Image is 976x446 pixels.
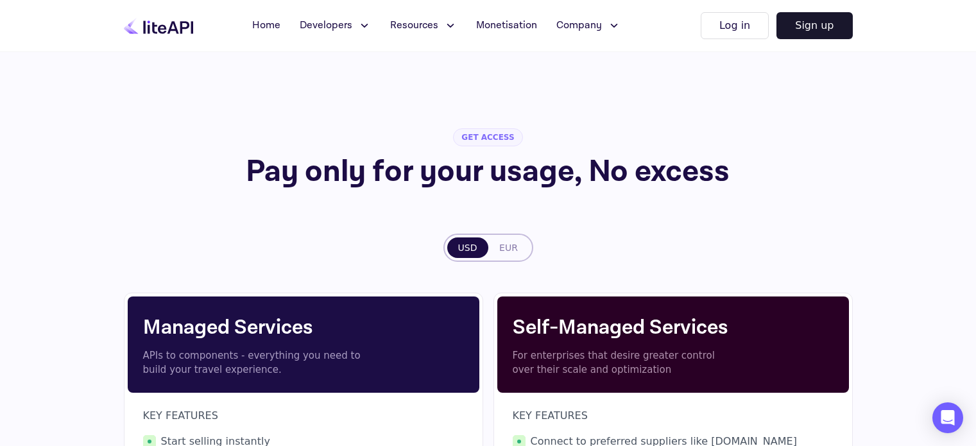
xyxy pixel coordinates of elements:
p: For enterprises that desire greater control over their scale and optimization [513,348,737,377]
span: Monetisation [476,18,537,33]
button: Resources [382,13,465,39]
p: KEY FEATURES [513,408,834,424]
button: EUR [488,237,529,258]
button: Log in [701,12,769,39]
span: Company [556,18,602,33]
button: USD [447,237,488,258]
h4: Self-Managed Services [513,313,834,343]
p: KEY FEATURES [143,408,464,424]
button: Sign up [776,12,852,39]
a: Monetisation [468,13,545,39]
h1: Pay only for your usage, No excess [160,157,816,187]
h4: Managed Services [143,313,464,343]
p: APIs to components - everything you need to build your travel experience. [143,348,368,377]
span: Resources [390,18,438,33]
span: Developers [300,18,352,33]
span: GET ACCESS [453,128,522,146]
div: Open Intercom Messenger [932,402,963,433]
button: Company [549,13,628,39]
button: Developers [292,13,379,39]
span: Home [252,18,280,33]
a: Home [244,13,288,39]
